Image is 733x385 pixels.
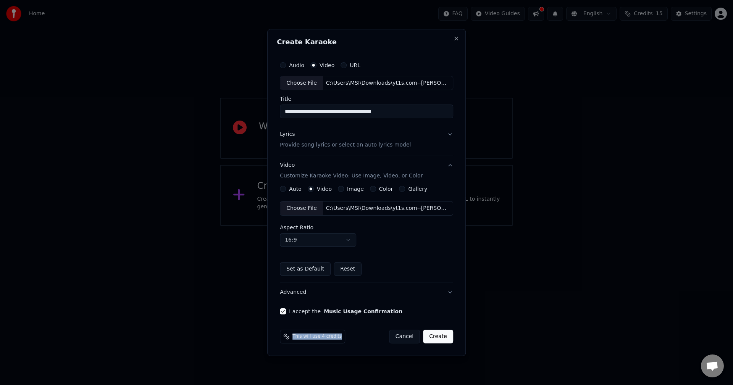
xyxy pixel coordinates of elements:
label: Auto [289,186,302,192]
button: LyricsProvide song lyrics or select an auto lyrics model [280,125,453,155]
div: C:\Users\MSI\Downloads\yt1s.com--[PERSON_NAME]-Đợi-Đò-H2K-x-[PERSON_NAME]-[PERSON_NAME].mp4 [323,205,453,212]
label: Aspect Ratio [280,225,453,230]
h2: Create Karaoke [277,39,456,45]
label: Audio [289,63,304,68]
div: C:\Users\MSI\Downloads\yt1s.com--[PERSON_NAME]-Đợi-Đò-H2K-x-[PERSON_NAME]-[PERSON_NAME].mp4 [323,79,453,87]
label: URL [350,63,360,68]
label: Gallery [408,186,427,192]
button: Advanced [280,282,453,302]
button: Reset [334,262,362,276]
label: Image [347,186,364,192]
div: VideoCustomize Karaoke Video: Use Image, Video, or Color [280,186,453,282]
label: Video [317,186,332,192]
p: Customize Karaoke Video: Use Image, Video, or Color [280,172,423,180]
span: This will use 4 credits [292,333,342,340]
label: Video [320,63,334,68]
div: Video [280,162,423,180]
label: I accept the [289,309,402,314]
button: Cancel [389,330,420,343]
button: VideoCustomize Karaoke Video: Use Image, Video, or Color [280,156,453,186]
label: Color [379,186,393,192]
button: I accept the [324,309,402,314]
button: Set as Default [280,262,331,276]
p: Provide song lyrics or select an auto lyrics model [280,142,411,149]
button: Create [423,330,453,343]
label: Title [280,97,453,102]
div: Lyrics [280,131,295,139]
div: Choose File [280,201,323,215]
div: Choose File [280,76,323,90]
